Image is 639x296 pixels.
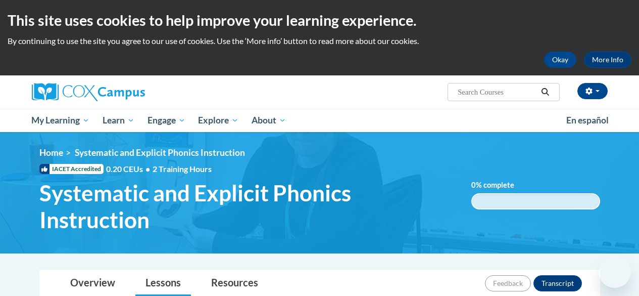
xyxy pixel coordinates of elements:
div: Main menu [24,109,615,132]
span: Explore [198,114,238,126]
span: IACET Accredited [39,164,104,174]
button: Account Settings [577,83,608,99]
a: Home [39,147,63,158]
span: About [252,114,286,126]
button: Feedback [485,275,531,291]
button: Search [537,86,553,98]
span: Systematic and Explicit Phonics Instruction [75,147,245,158]
a: Engage [141,109,192,132]
span: 2 Training Hours [153,164,212,174]
span: My Learning [31,114,89,126]
button: Okay [544,52,576,68]
p: By continuing to use the site you agree to our use of cookies. Use the ‘More info’ button to read... [8,35,631,47]
h2: This site uses cookies to help improve your learning experience. [8,10,631,30]
span: • [145,164,150,174]
label: % complete [471,180,529,191]
a: Cox Campus [32,83,214,101]
iframe: Button to launch messaging window [599,256,631,288]
a: Learn [96,109,141,132]
span: Systematic and Explicit Phonics Instruction [39,180,456,233]
img: Cox Campus [32,83,145,101]
a: Explore [191,109,245,132]
span: Engage [148,114,185,126]
a: More Info [584,52,631,68]
button: Transcript [533,275,582,291]
a: About [245,109,292,132]
input: Search Courses [457,86,537,98]
span: 0 [471,181,476,189]
a: En español [560,110,615,131]
span: 0.20 CEUs [106,163,153,175]
span: En español [566,115,609,125]
a: My Learning [25,109,96,132]
span: Learn [103,114,134,126]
